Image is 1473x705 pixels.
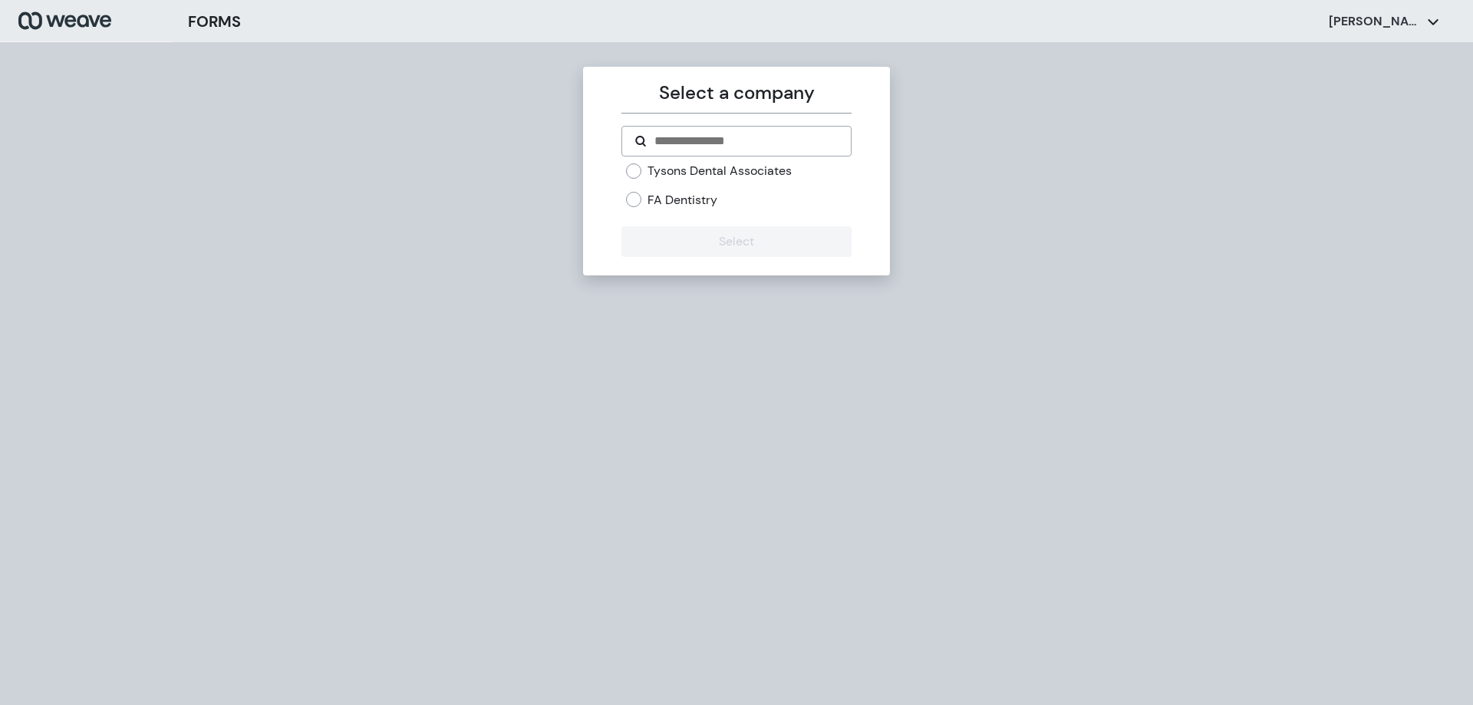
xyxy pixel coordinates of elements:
h3: FORMS [188,10,241,33]
p: [PERSON_NAME] [1329,13,1421,30]
p: Select a company [621,79,851,107]
input: Search [653,132,838,150]
label: FA Dentistry [648,192,717,209]
button: Select [621,226,851,257]
label: Tysons Dental Associates [648,163,792,180]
